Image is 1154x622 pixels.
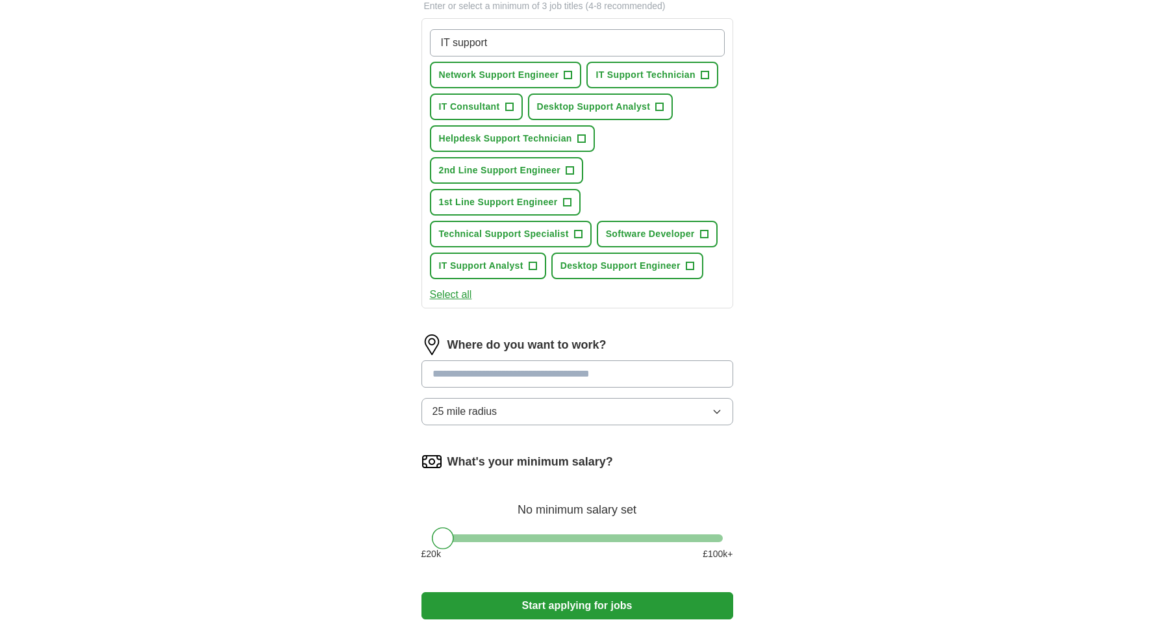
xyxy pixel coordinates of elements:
span: IT Consultant [439,100,500,114]
img: location.png [421,334,442,355]
input: Type a job title and press enter [430,29,725,56]
button: Technical Support Specialist [430,221,592,247]
button: Desktop Support Engineer [551,253,703,279]
span: Desktop Support Engineer [560,259,681,273]
span: 1st Line Support Engineer [439,195,558,209]
span: Desktop Support Analyst [537,100,651,114]
button: Desktop Support Analyst [528,93,673,120]
span: Technical Support Specialist [439,227,569,241]
button: IT Support Technician [586,62,718,88]
span: IT Support Analyst [439,259,523,273]
span: Software Developer [606,227,695,241]
button: Helpdesk Support Technician [430,125,595,152]
span: £ 20 k [421,547,441,561]
span: IT Support Technician [596,68,695,82]
span: £ 100 k+ [703,547,733,561]
label: What's your minimum salary? [447,453,613,471]
button: IT Consultant [430,93,523,120]
button: Select all [430,287,472,303]
span: Network Support Engineer [439,68,559,82]
button: IT Support Analyst [430,253,546,279]
span: Helpdesk Support Technician [439,132,572,145]
div: No minimum salary set [421,488,733,519]
span: 25 mile radius [433,404,497,419]
button: Software Developer [597,221,718,247]
span: 2nd Line Support Engineer [439,164,561,177]
img: salary.png [421,451,442,472]
button: 1st Line Support Engineer [430,189,581,216]
button: Network Support Engineer [430,62,582,88]
button: Start applying for jobs [421,592,733,619]
label: Where do you want to work? [447,336,607,354]
button: 2nd Line Support Engineer [430,157,584,184]
button: 25 mile radius [421,398,733,425]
